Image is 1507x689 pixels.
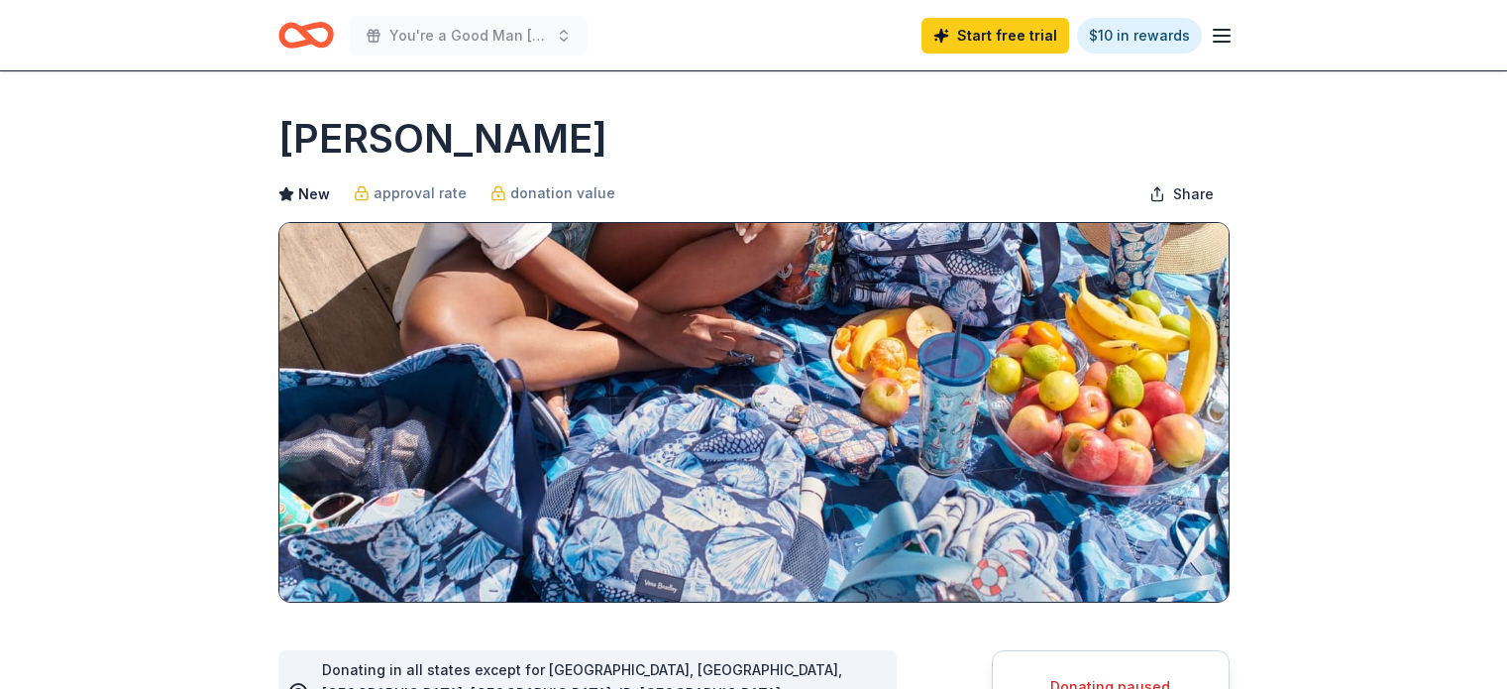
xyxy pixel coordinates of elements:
[1077,18,1202,54] a: $10 in rewards
[490,181,615,205] a: donation value
[350,16,588,56] button: You're a Good Man [PERSON_NAME]-Silent Auction
[1133,174,1230,214] button: Share
[279,223,1229,602] img: Image for Vera Bradley
[1173,182,1214,206] span: Share
[374,181,467,205] span: approval rate
[921,18,1069,54] a: Start free trial
[354,181,467,205] a: approval rate
[278,111,607,167] h1: [PERSON_NAME]
[510,181,615,205] span: donation value
[389,24,548,48] span: You're a Good Man [PERSON_NAME]-Silent Auction
[298,182,330,206] span: New
[278,12,334,58] a: Home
